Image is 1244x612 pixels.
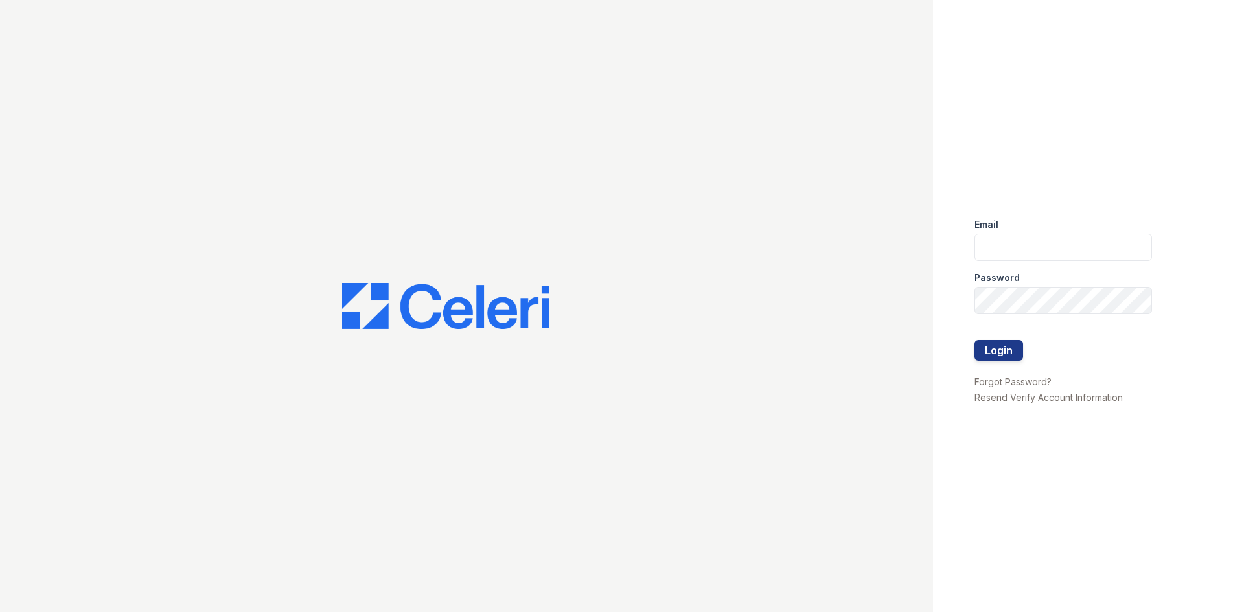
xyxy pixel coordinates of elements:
[974,376,1052,387] a: Forgot Password?
[974,392,1123,403] a: Resend Verify Account Information
[974,218,998,231] label: Email
[342,283,549,330] img: CE_Logo_Blue-a8612792a0a2168367f1c8372b55b34899dd931a85d93a1a3d3e32e68fde9ad4.png
[974,340,1023,361] button: Login
[974,271,1020,284] label: Password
